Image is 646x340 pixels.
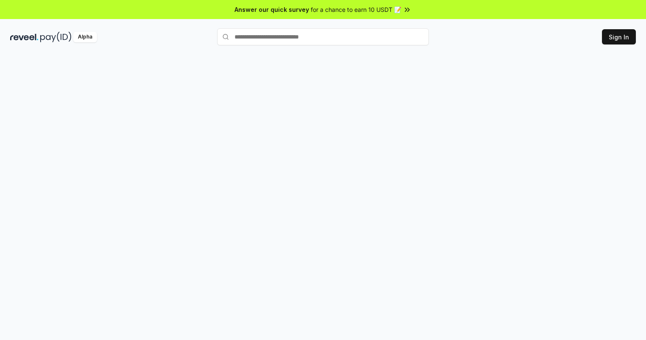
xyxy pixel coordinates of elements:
span: for a chance to earn 10 USDT 📝 [311,5,401,14]
img: reveel_dark [10,32,39,42]
div: Alpha [73,32,97,42]
img: pay_id [40,32,72,42]
button: Sign In [602,29,636,44]
span: Answer our quick survey [235,5,309,14]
